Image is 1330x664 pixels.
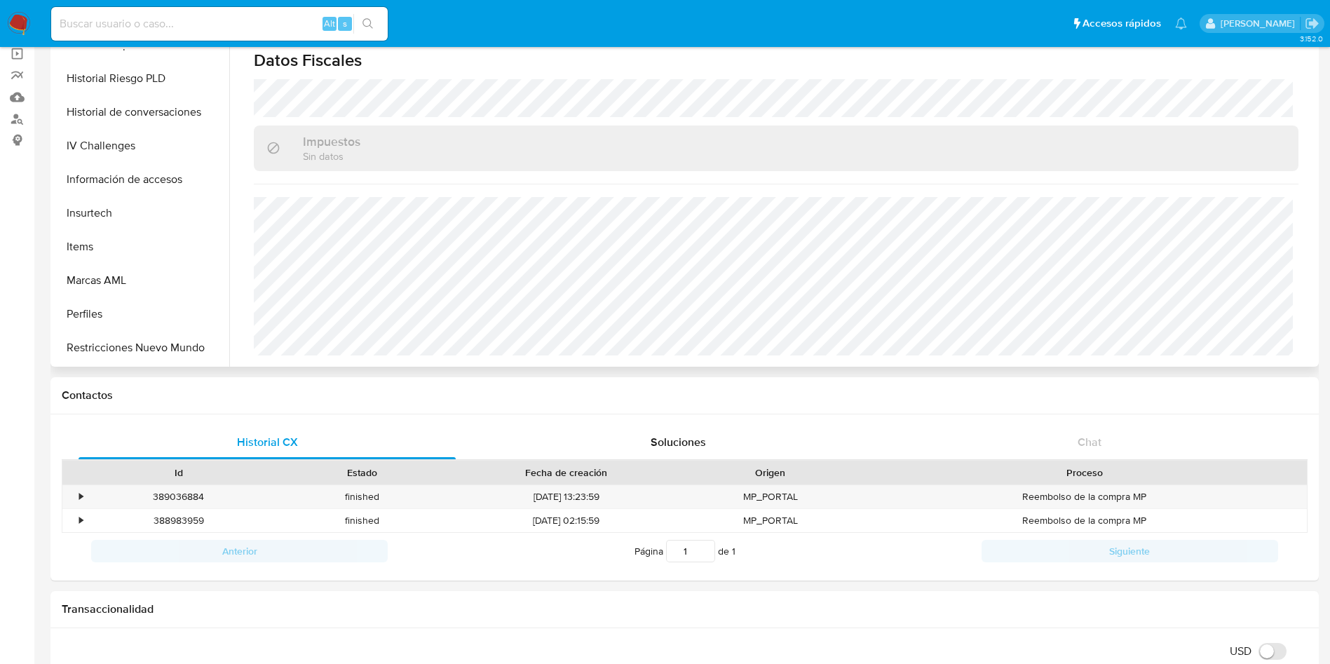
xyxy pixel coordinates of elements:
span: Soluciones [651,434,706,450]
div: finished [271,485,454,508]
button: search-icon [353,14,382,34]
div: [DATE] 02:15:59 [454,509,679,532]
button: Perfiles [54,297,229,331]
div: finished [271,509,454,532]
button: Siguiente [982,540,1278,562]
div: Origen [688,466,853,480]
button: Marcas AML [54,264,229,297]
p: ivonne.perezonofre@mercadolibre.com.mx [1221,17,1300,30]
button: Items [54,230,229,264]
div: MP_PORTAL [679,509,862,532]
h1: Transaccionalidad [62,602,1308,616]
div: MP_PORTAL [679,485,862,508]
button: Anterior [91,540,388,562]
p: Sin datos [303,149,360,163]
h1: Contactos [62,388,1308,402]
div: Reembolso de la compra MP [862,509,1307,532]
button: Tarjetas [54,365,229,398]
span: 1 [732,544,735,558]
div: ImpuestosSin datos [254,126,1298,171]
span: Chat [1078,434,1101,450]
div: Reembolso de la compra MP [862,485,1307,508]
span: Historial CX [237,434,298,450]
div: • [79,514,83,527]
span: 3.152.0 [1300,33,1323,44]
a: Salir [1305,16,1319,31]
span: Página de [635,540,735,562]
h1: Datos Fiscales [254,50,1298,71]
div: [DATE] 13:23:59 [454,485,679,508]
span: s [343,17,347,30]
button: IV Challenges [54,129,229,163]
div: 388983959 [87,509,271,532]
input: Buscar usuario o caso... [51,15,388,33]
div: 389036884 [87,485,271,508]
div: Estado [280,466,445,480]
div: Id [97,466,261,480]
button: Restricciones Nuevo Mundo [54,331,229,365]
div: • [79,490,83,503]
button: Historial de conversaciones [54,95,229,129]
h3: Impuestos [303,134,360,149]
div: Proceso [872,466,1297,480]
a: Notificaciones [1175,18,1187,29]
button: Historial Riesgo PLD [54,62,229,95]
div: Fecha de creación [464,466,669,480]
button: Insurtech [54,196,229,230]
button: Información de accesos [54,163,229,196]
span: Accesos rápidos [1083,16,1161,31]
span: Alt [324,17,335,30]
